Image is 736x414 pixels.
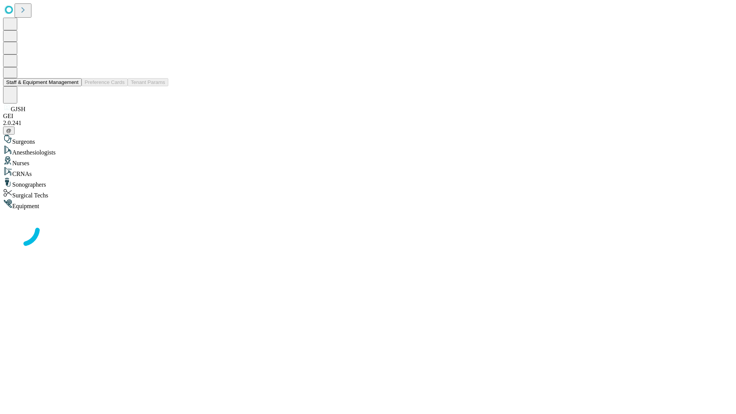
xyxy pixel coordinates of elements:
[3,188,733,199] div: Surgical Techs
[3,78,82,86] button: Staff & Equipment Management
[3,177,733,188] div: Sonographers
[3,120,733,127] div: 2.0.241
[3,167,733,177] div: CRNAs
[11,106,25,112] span: GJSH
[3,127,15,135] button: @
[128,78,168,86] button: Tenant Params
[3,113,733,120] div: GEI
[3,145,733,156] div: Anesthesiologists
[3,135,733,145] div: Surgeons
[82,78,128,86] button: Preference Cards
[3,156,733,167] div: Nurses
[3,199,733,210] div: Equipment
[6,128,11,133] span: @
